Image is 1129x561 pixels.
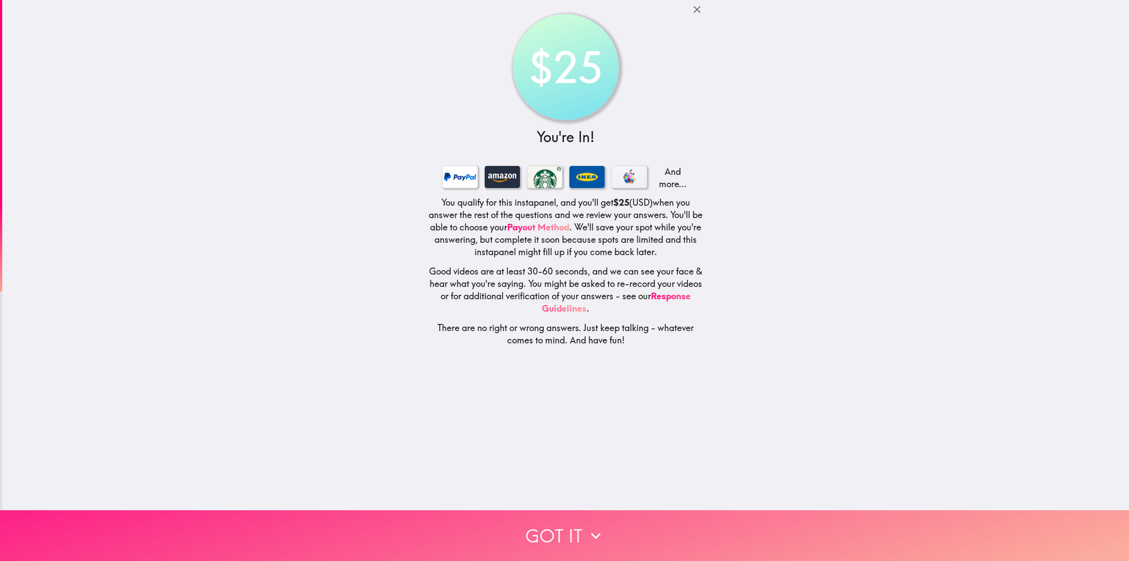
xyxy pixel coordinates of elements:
[507,222,569,233] a: Payout Method
[542,290,691,314] a: Response Guidelines
[428,265,703,315] h5: Good videos are at least 30-60 seconds, and we can see your face & hear what you're saying. You m...
[428,322,703,346] h5: There are no right or wrong answers. Just keep talking - whatever comes to mind. And have fun!
[517,19,614,116] div: $25
[613,197,629,208] b: $25
[428,196,703,258] h5: You qualify for this instapanel, and you'll get (USD) when you answer the rest of the questions a...
[654,166,689,190] p: And more...
[428,127,703,147] h3: You're In!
